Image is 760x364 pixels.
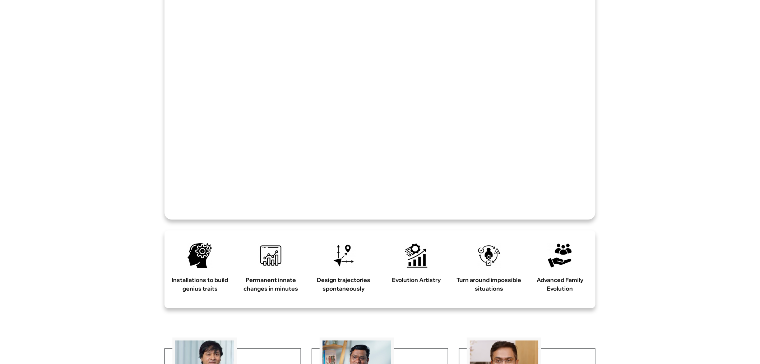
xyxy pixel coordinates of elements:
[392,277,441,284] strong: Evolution Artistry
[244,277,298,292] strong: Permanent innate changes in minutes
[537,277,583,292] strong: Advanced Family Evolution
[187,243,213,268] img: thinking
[331,243,356,268] img: heading
[457,277,522,292] strong: Turn around impossible situations
[258,243,283,268] img: diagram
[317,277,370,292] strong: Design trajectories spontaneously
[172,277,228,292] strong: Installations to build genius traits
[404,243,429,268] img: evolution (2)
[477,243,502,268] img: adaptation2
[547,243,573,268] img: public-service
